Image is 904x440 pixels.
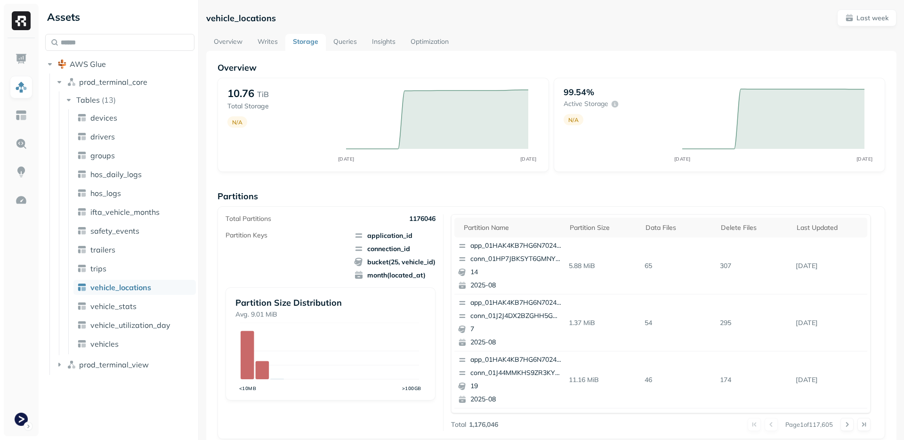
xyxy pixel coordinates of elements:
[470,268,562,277] p: 14
[77,170,87,179] img: table
[837,9,896,26] button: Last week
[77,113,87,122] img: table
[469,420,498,429] p: 1,176,046
[565,258,641,274] p: 5.88 MiB
[90,170,142,179] span: hos_daily_logs
[285,34,326,51] a: Storage
[206,13,276,24] p: vehicle_locations
[77,283,87,292] img: table
[77,245,87,254] img: table
[464,223,560,232] div: Partition name
[792,315,868,331] p: Aug 26, 2025
[55,74,195,90] button: prod_terminal_core
[856,14,888,23] p: Last week
[354,257,436,267] span: bucket(25, vehicle_id)
[218,191,885,202] p: Partitions
[470,382,562,391] p: 19
[73,318,196,333] a: vehicle_utilization_day
[77,151,87,160] img: table
[354,231,436,240] span: application_id
[470,368,562,378] p: conn_01J44MMKHS9ZR3KYYZKMHR54G7
[470,355,562,365] p: app_01HAK4KB7HG6N7024210G3S8D5
[250,34,285,51] a: Writes
[565,315,641,331] p: 1.37 MiB
[73,223,196,238] a: safety_events
[90,264,106,273] span: trips
[226,231,267,240] p: Partition Keys
[90,301,137,311] span: vehicle_stats
[470,395,562,404] p: 2025-08
[15,81,27,93] img: Assets
[90,188,121,198] span: hos_logs
[73,204,196,220] a: ifta_vehicle_months
[402,385,421,391] tspan: >100GB
[77,188,87,198] img: table
[90,207,160,217] span: ifta_vehicle_months
[785,420,833,429] p: Page 1 of 117,605
[79,77,147,87] span: prod_terminal_core
[77,226,87,236] img: table
[232,119,242,126] p: N/A
[70,59,106,69] span: AWS Glue
[227,102,337,111] p: Total Storage
[470,325,562,334] p: 7
[73,299,196,314] a: vehicle_stats
[90,132,115,141] span: drivers
[73,186,196,201] a: hos_logs
[15,109,27,122] img: Asset Explorer
[235,310,426,319] p: Avg. 9.01 MiB
[364,34,403,51] a: Insights
[454,237,565,294] button: app_01HAK4KB7HG6N7024210G3S8D5conn_01HP7JBKSYT6GMNY064TG9YNY4142025-08
[15,194,27,206] img: Optimization
[470,298,562,308] p: app_01HAK4KB7HG6N7024210G3S8D5
[77,301,87,311] img: table
[454,351,565,408] button: app_01HAK4KB7HG6N7024210G3S8D5conn_01J44MMKHS9ZR3KYYZKMHR54G7192025-08
[235,297,426,308] p: Partition Size Distribution
[90,320,170,330] span: vehicle_utilization_day
[77,339,87,349] img: table
[73,280,196,295] a: vehicle_locations
[409,214,436,223] p: 1176046
[57,59,67,69] img: root
[564,99,608,108] p: Active storage
[570,223,636,232] div: Partition size
[206,34,250,51] a: Overview
[15,413,28,426] img: Terminal
[77,132,87,141] img: table
[326,34,364,51] a: Queries
[55,357,195,372] button: prod_terminal_view
[239,385,256,391] tspan: <10MB
[674,156,690,162] tspan: [DATE]
[564,87,594,98] p: 99.54%
[641,315,717,331] p: 54
[227,87,254,100] p: 10.76
[641,372,717,388] p: 46
[354,270,436,280] span: month(located_at)
[90,283,151,292] span: vehicle_locations
[451,420,466,429] p: Total
[520,156,536,162] tspan: [DATE]
[73,148,196,163] a: groups
[641,258,717,274] p: 65
[354,244,436,253] span: connection_id
[856,156,872,162] tspan: [DATE]
[77,264,87,273] img: table
[15,166,27,178] img: Insights
[77,207,87,217] img: table
[45,57,194,72] button: AWS Glue
[646,223,712,232] div: Data Files
[73,242,196,257] a: trailers
[721,223,787,232] div: Delete Files
[257,89,269,100] p: TiB
[565,372,641,388] p: 11.16 MiB
[470,241,562,251] p: app_01HAK4KB7HG6N7024210G3S8D5
[90,245,115,254] span: trailers
[403,34,456,51] a: Optimization
[77,320,87,330] img: table
[226,214,271,223] p: Total Partitions
[73,336,196,351] a: vehicles
[73,129,196,144] a: drivers
[797,223,863,232] div: Last updated
[67,360,76,369] img: namespace
[73,167,196,182] a: hos_daily_logs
